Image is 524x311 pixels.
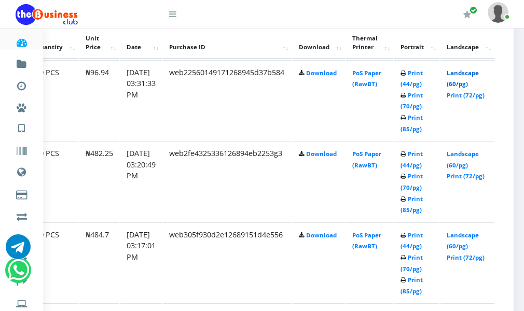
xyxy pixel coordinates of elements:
th: Quantity: activate to sort column ascending [29,27,78,59]
a: Print (72/pg) [447,253,485,261]
a: Print (85/pg) [401,195,423,214]
a: Download [306,231,337,239]
i: Renew/Upgrade Subscription [463,10,471,19]
th: Purchase ID: activate to sort column ascending [163,27,292,59]
td: [DATE] 03:31:33 PM [120,60,162,140]
th: Date: activate to sort column ascending [120,27,162,59]
a: Download [306,69,337,77]
a: Nigerian VTU [39,114,126,132]
a: International VTU [39,129,126,147]
a: Miscellaneous Payments [16,93,27,118]
td: ₦484.7 [79,222,119,303]
a: Data [16,158,27,183]
a: Print (44/pg) [401,69,423,88]
a: Airtime -2- Cash [16,202,27,227]
img: Logo [16,4,78,25]
th: Download: activate to sort column ascending [293,27,345,59]
td: [DATE] 03:20:49 PM [120,141,162,221]
th: Unit Price: activate to sort column ascending [79,27,119,59]
a: Transactions [16,72,27,96]
a: Print (72/pg) [447,172,485,180]
a: Landscape (60/pg) [447,69,479,88]
a: Print (70/pg) [401,172,423,191]
td: web2fe4325336126894eb2253g3 [163,141,292,221]
a: PoS Paper (RawBT) [352,231,381,250]
a: Register a Referral [16,224,27,249]
a: Print (70/pg) [401,91,423,110]
a: Print (44/pg) [401,150,423,169]
a: Landscape (60/pg) [447,150,479,169]
td: ₦96.94 [79,60,119,140]
td: web305f930d2e12689151d4e556 [163,222,292,303]
a: Chat for support [6,242,31,259]
td: ₦482.25 [79,141,119,221]
td: 50 PCS [29,60,78,140]
th: Landscape: activate to sort column ascending [440,27,494,59]
td: 20 PCS [29,222,78,303]
a: Print (72/pg) [447,91,485,99]
a: Chat for support [8,265,29,282]
a: Dashboard [16,28,27,53]
a: Print (70/pg) [401,253,423,273]
img: User [488,2,508,22]
th: Thermal Printer: activate to sort column ascending [346,27,393,59]
span: Renew/Upgrade Subscription [470,6,477,14]
a: VTU [16,114,27,140]
a: Print (44/pg) [401,231,423,250]
th: Portrait: activate to sort column ascending [394,27,439,59]
td: 20 PCS [29,141,78,221]
a: Landscape (60/pg) [447,231,479,250]
td: [DATE] 03:17:01 PM [120,222,162,303]
a: Print (85/pg) [401,276,423,295]
a: Fund wallet [16,50,27,75]
a: Vouchers [16,137,27,162]
a: Download [306,150,337,158]
a: PoS Paper (RawBT) [352,69,381,88]
td: web22560149171268945d37b584 [163,60,292,140]
a: Print (85/pg) [401,114,423,133]
a: PoS Paper (RawBT) [352,150,381,169]
a: Cable TV, Electricity [16,180,27,205]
